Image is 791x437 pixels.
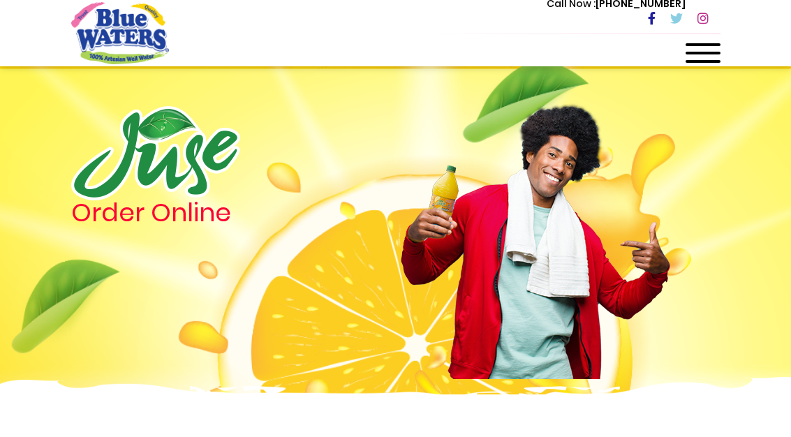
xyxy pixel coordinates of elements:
[71,2,169,64] a: store logo
[71,106,240,200] img: logo
[399,80,672,379] img: man.png
[71,200,330,225] h4: Order Online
